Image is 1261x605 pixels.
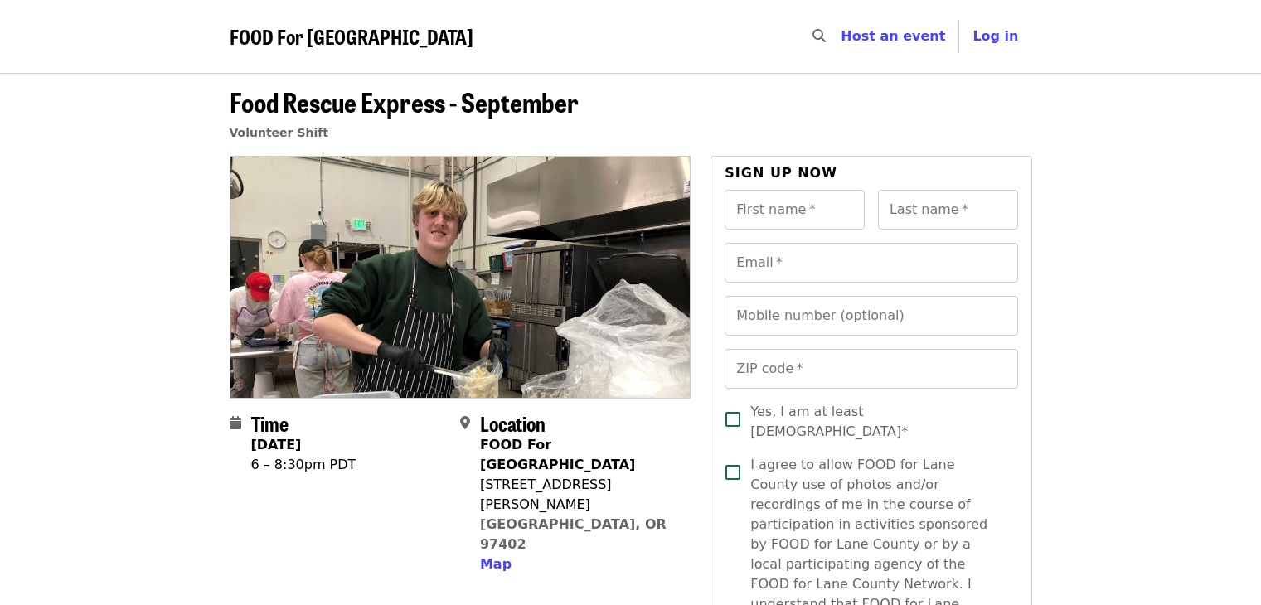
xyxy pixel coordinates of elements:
input: Search [836,17,849,56]
input: Email [725,243,1017,283]
input: Last name [878,190,1018,230]
div: 6 – 8:30pm PDT [251,455,356,475]
button: Map [480,554,512,574]
span: Yes, I am at least [DEMOGRAPHIC_DATA]* [750,402,1004,442]
a: Host an event [841,28,945,44]
i: map-marker-alt icon [460,415,470,431]
a: Volunteer Shift [230,126,329,139]
img: Food Rescue Express - September organized by FOOD For Lane County [230,157,691,397]
div: [STREET_ADDRESS][PERSON_NAME] [480,475,677,515]
span: Time [251,409,289,438]
span: Location [480,409,546,438]
input: First name [725,190,865,230]
span: Log in [972,28,1018,44]
span: FOOD For [GEOGRAPHIC_DATA] [230,22,473,51]
input: ZIP code [725,349,1017,389]
a: FOOD For [GEOGRAPHIC_DATA] [230,25,473,49]
span: Food Rescue Express - September [230,82,579,121]
i: calendar icon [230,415,241,431]
a: [GEOGRAPHIC_DATA], OR 97402 [480,516,667,552]
span: Sign up now [725,165,837,181]
strong: [DATE] [251,437,302,453]
input: Mobile number (optional) [725,296,1017,336]
strong: FOOD For [GEOGRAPHIC_DATA] [480,437,635,472]
i: search icon [812,28,826,44]
button: Log in [959,20,1031,53]
span: Map [480,556,512,572]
